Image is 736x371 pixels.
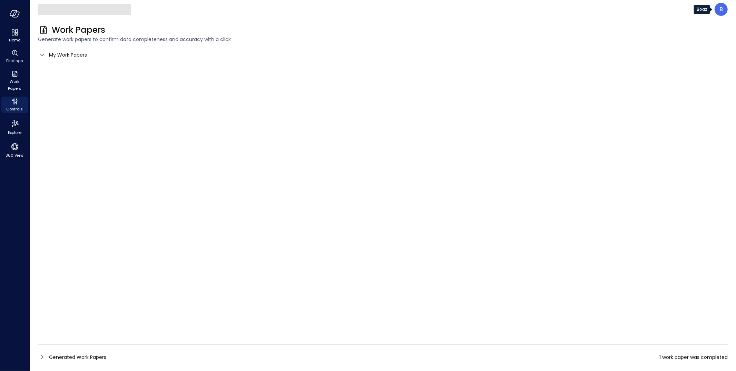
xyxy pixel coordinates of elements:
[1,48,28,65] div: Findings
[7,106,23,113] span: Controls
[659,353,728,361] span: 1 work paper was completed
[1,97,28,113] div: Controls
[49,353,106,361] span: Generated Work Papers
[1,69,28,92] div: Work Papers
[8,129,21,136] span: Explore
[6,57,23,64] span: Findings
[1,117,28,137] div: Explore
[1,28,28,44] div: Home
[6,152,24,159] span: 360 View
[4,78,25,92] span: Work Papers
[694,5,710,14] div: Boaz
[49,51,87,59] span: My Work Papers
[52,25,105,36] span: Work Papers
[1,141,28,159] div: 360 View
[719,5,723,13] p: B
[715,3,728,16] div: Boaz
[38,36,728,43] span: Generate work papers to confirm data completeness and accuracy with a click
[9,37,20,43] span: Home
